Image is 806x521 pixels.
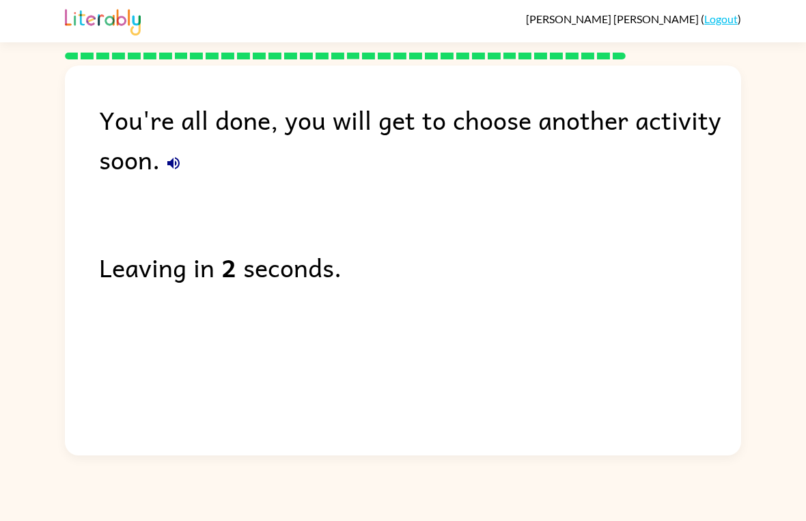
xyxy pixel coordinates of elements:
div: You're all done, you will get to choose another activity soon. [99,100,741,179]
b: 2 [221,247,236,287]
img: Literably [65,5,141,36]
span: [PERSON_NAME] [PERSON_NAME] [526,12,701,25]
a: Logout [704,12,738,25]
div: ( ) [526,12,741,25]
div: Leaving in seconds. [99,247,741,287]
